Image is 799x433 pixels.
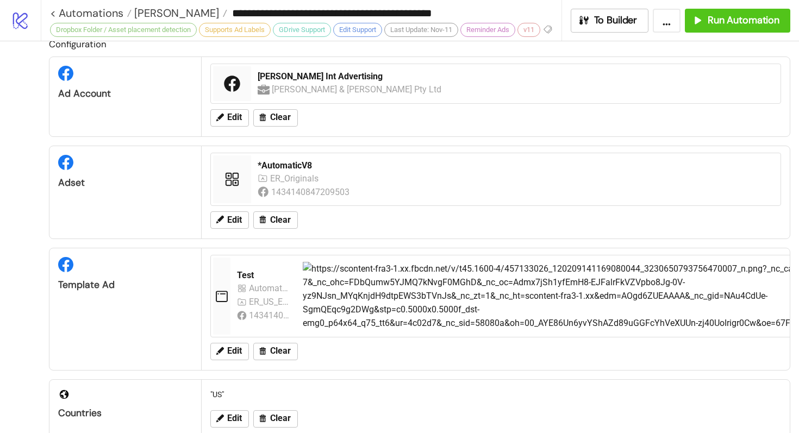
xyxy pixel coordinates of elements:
[272,83,442,96] div: [PERSON_NAME] & [PERSON_NAME] Pty Ltd
[258,160,774,172] div: *AutomaticV8
[237,269,294,281] div: Test
[58,87,192,100] div: Ad Account
[50,23,197,37] div: Dropbox Folder / Asset placement detection
[685,9,790,33] button: Run Automation
[227,112,242,122] span: Edit
[258,71,774,83] div: [PERSON_NAME] Int Advertising
[249,281,289,295] div: Automatic_Custom_5%LAL & ASC_Reminders Set
[384,23,458,37] div: Last Update: Nov-11
[210,211,249,229] button: Edit
[50,8,132,18] a: < Automations
[271,185,351,199] div: 1434140847209503
[253,410,298,428] button: Clear
[460,23,515,37] div: Reminder Ads
[227,413,242,423] span: Edit
[210,410,249,428] button: Edit
[58,279,192,291] div: Template Ad
[253,109,298,127] button: Clear
[132,6,219,20] span: [PERSON_NAME]
[253,343,298,360] button: Clear
[571,9,649,33] button: To Builder
[270,112,291,122] span: Clear
[270,413,291,423] span: Clear
[708,14,779,27] span: Run Automation
[210,343,249,360] button: Edit
[227,346,242,356] span: Edit
[653,9,681,33] button: ...
[132,8,227,18] a: [PERSON_NAME]
[517,23,540,37] div: v11
[199,23,271,37] div: Supports Ad Labels
[270,172,321,185] div: ER_Originals
[210,109,249,127] button: Edit
[270,215,291,225] span: Clear
[594,14,638,27] span: To Builder
[270,346,291,356] span: Clear
[49,37,790,51] h2: Configuration
[58,177,192,189] div: Adset
[333,23,382,37] div: Edit Support
[273,23,331,37] div: GDrive Support
[58,407,192,419] div: Countries
[206,384,785,405] div: "US"
[227,215,242,225] span: Edit
[249,309,289,322] div: 1434140847209503
[249,295,289,309] div: ER_US_Engagement_Reminders
[253,211,298,229] button: Clear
